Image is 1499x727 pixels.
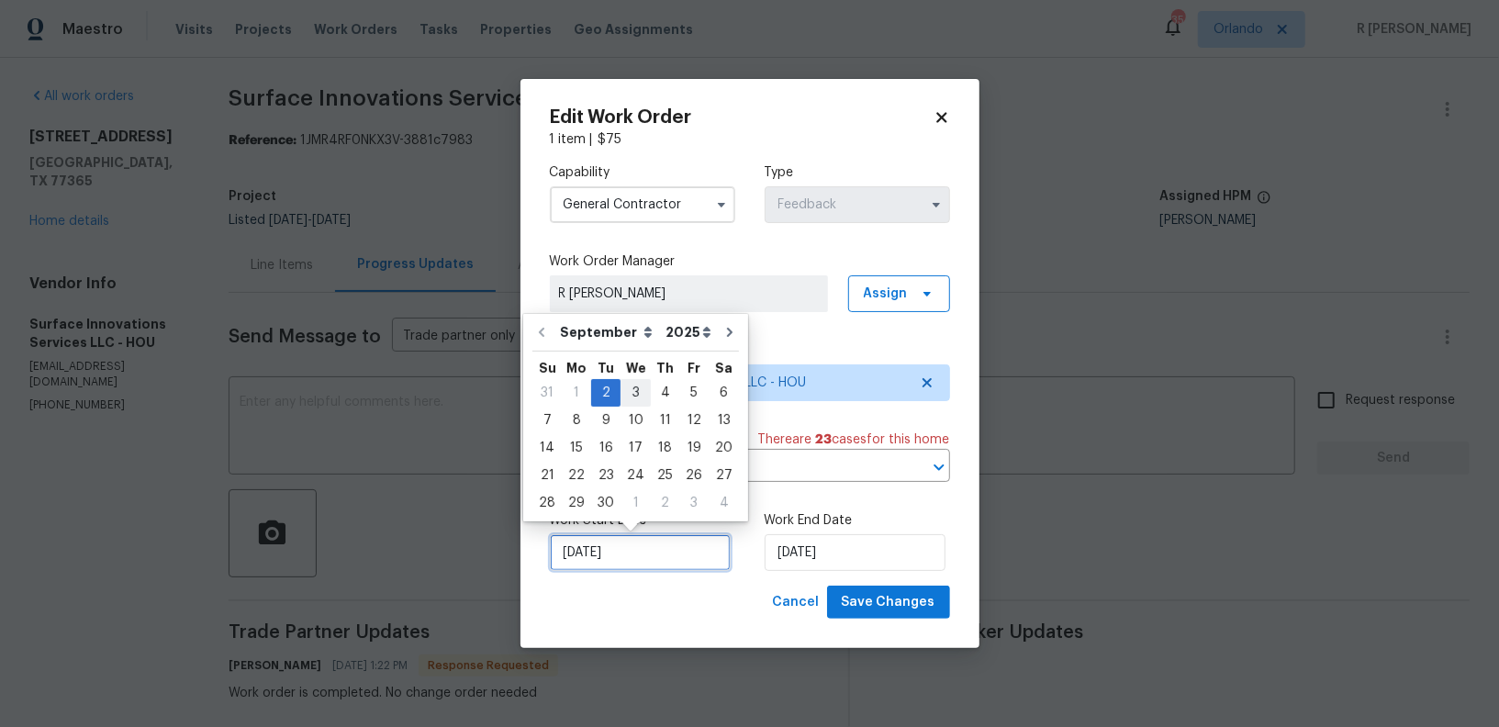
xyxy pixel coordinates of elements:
div: 20 [709,435,739,461]
div: 2 [651,490,679,516]
div: 21 [532,463,562,488]
span: There are case s for this home [758,431,950,449]
abbr: Sunday [539,362,556,375]
div: 17 [621,435,651,461]
div: Wed Sep 24 2025 [621,462,651,489]
abbr: Saturday [715,362,733,375]
div: Mon Sep 29 2025 [562,489,591,517]
div: 27 [709,463,739,488]
div: Tue Sep 02 2025 [591,379,621,407]
div: 18 [651,435,679,461]
label: Type [765,163,950,182]
div: Mon Sep 08 2025 [562,407,591,434]
button: Show options [925,194,947,216]
select: Month [555,319,661,346]
div: 26 [679,463,709,488]
div: Wed Sep 17 2025 [621,434,651,462]
div: 1 [621,490,651,516]
div: Mon Sep 15 2025 [562,434,591,462]
span: Save Changes [842,591,935,614]
div: 22 [562,463,591,488]
div: Sun Sep 28 2025 [532,489,562,517]
button: Go to next month [716,314,744,351]
div: 11 [651,408,679,433]
span: R [PERSON_NAME] [559,285,819,303]
div: Tue Sep 16 2025 [591,434,621,462]
div: Fri Sep 19 2025 [679,434,709,462]
div: Sat Sep 27 2025 [709,462,739,489]
input: M/D/YYYY [765,534,945,571]
label: Work Order Manager [550,252,950,271]
span: $ 75 [598,133,622,146]
div: 5 [679,380,709,406]
div: Wed Sep 03 2025 [621,379,651,407]
div: 30 [591,490,621,516]
select: Year [661,319,716,346]
span: 23 [816,433,833,446]
div: 13 [709,408,739,433]
input: Select... [765,186,950,223]
div: 6 [709,380,739,406]
div: Sat Sep 20 2025 [709,434,739,462]
div: Tue Sep 09 2025 [591,407,621,434]
abbr: Tuesday [598,362,614,375]
button: Cancel [766,586,827,620]
div: Tue Sep 23 2025 [591,462,621,489]
button: Open [926,454,952,480]
div: 4 [651,380,679,406]
div: Sun Aug 31 2025 [532,379,562,407]
div: Thu Sep 25 2025 [651,462,679,489]
div: 16 [591,435,621,461]
div: Sat Sep 06 2025 [709,379,739,407]
div: 25 [651,463,679,488]
div: Sun Sep 21 2025 [532,462,562,489]
div: 8 [562,408,591,433]
abbr: Wednesday [626,362,646,375]
div: Fri Sep 05 2025 [679,379,709,407]
div: 3 [679,490,709,516]
h2: Edit Work Order [550,108,934,127]
div: 31 [532,380,562,406]
div: Fri Oct 03 2025 [679,489,709,517]
div: 1 item | [550,130,950,149]
div: 7 [532,408,562,433]
button: Go to previous month [528,314,555,351]
div: Mon Sep 22 2025 [562,462,591,489]
div: Sat Oct 04 2025 [709,489,739,517]
label: Trade Partner [550,341,950,360]
abbr: Friday [688,362,700,375]
div: 15 [562,435,591,461]
div: Tue Sep 30 2025 [591,489,621,517]
input: M/D/YYYY [550,534,731,571]
div: 28 [532,490,562,516]
div: Thu Sep 18 2025 [651,434,679,462]
div: 29 [562,490,591,516]
abbr: Monday [566,362,587,375]
div: Sun Sep 14 2025 [532,434,562,462]
div: 14 [532,435,562,461]
button: Save Changes [827,586,950,620]
div: 23 [591,463,621,488]
div: Thu Oct 02 2025 [651,489,679,517]
label: Capability [550,163,735,182]
div: Fri Sep 26 2025 [679,462,709,489]
div: 2 [591,380,621,406]
div: Mon Sep 01 2025 [562,379,591,407]
div: 24 [621,463,651,488]
div: 19 [679,435,709,461]
div: Thu Sep 11 2025 [651,407,679,434]
div: 10 [621,408,651,433]
span: Cancel [773,591,820,614]
abbr: Thursday [656,362,674,375]
div: 9 [591,408,621,433]
input: Select... [550,186,735,223]
div: 3 [621,380,651,406]
div: Sat Sep 13 2025 [709,407,739,434]
span: Assign [864,285,908,303]
div: Wed Sep 10 2025 [621,407,651,434]
div: Sun Sep 07 2025 [532,407,562,434]
div: Thu Sep 04 2025 [651,379,679,407]
div: 12 [679,408,709,433]
label: Work End Date [765,511,950,530]
div: 4 [709,490,739,516]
